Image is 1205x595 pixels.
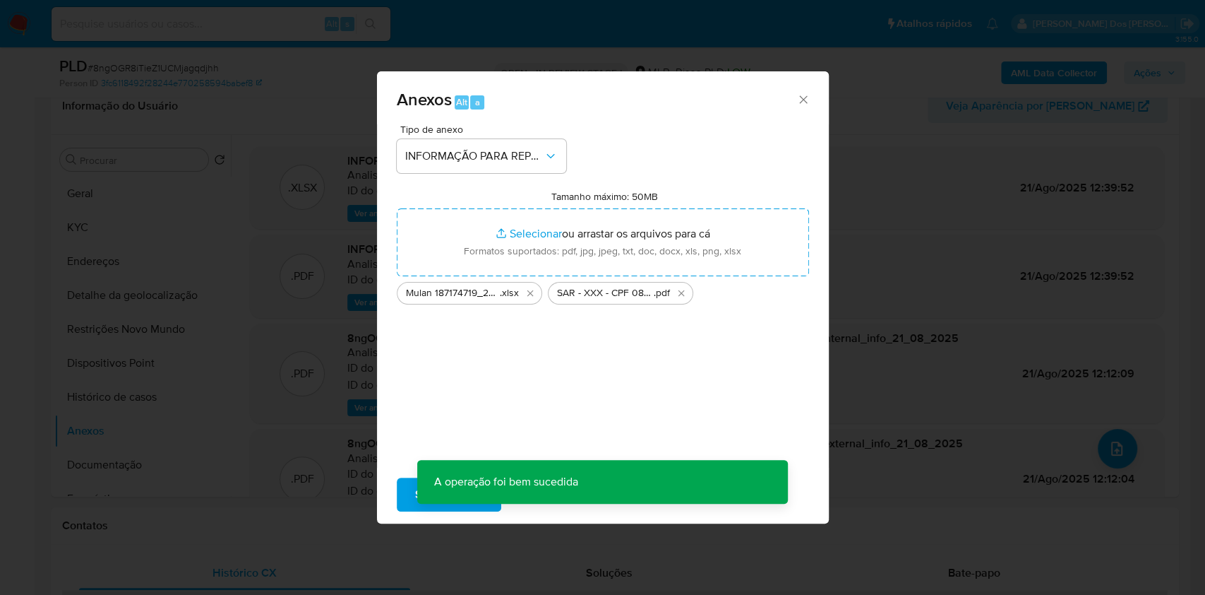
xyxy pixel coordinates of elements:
[456,95,467,109] span: Alt
[400,124,570,134] span: Tipo de anexo
[654,286,670,300] span: .pdf
[406,286,500,300] span: Mulan 187174719_2025_08_18_12_01_47
[397,139,566,173] button: INFORMAÇÃO PARA REPORTE - COAF
[551,190,658,203] label: Tamanho máximo: 50MB
[417,460,595,504] p: A operação foi bem sucedida
[522,285,539,302] button: Excluir Mulan 187174719_2025_08_18_12_01_47.xlsx
[557,286,654,300] span: SAR - XXX - CPF 08587510460 - [PERSON_NAME]
[397,478,501,512] button: Subir arquivo
[397,276,809,305] ul: Arquivos selecionados
[415,479,483,510] span: Subir arquivo
[475,95,480,109] span: a
[405,149,544,163] span: INFORMAÇÃO PARA REPORTE - COAF
[796,93,809,105] button: Fechar
[500,286,519,300] span: .xlsx
[673,285,690,302] button: Excluir SAR - XXX - CPF 08587510460 - RAFAEL GOMES DE OLIVEIRA.pdf
[525,479,571,510] span: Cancelar
[397,87,452,112] span: Anexos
